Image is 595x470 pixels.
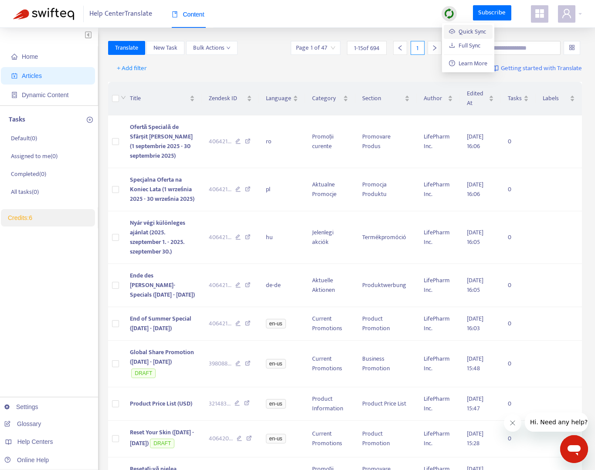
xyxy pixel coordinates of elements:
span: account-book [11,73,17,79]
span: Nyár végi különleges ajánlat (2025. szeptember 1. - 2025. szeptember 30.) [130,218,185,257]
img: Swifteq [13,8,74,20]
span: Global Share Promotion ([DATE] - [DATE]) [130,347,194,367]
td: ro [259,115,305,168]
span: Tasks [508,94,522,103]
span: [DATE] 15:28 [467,429,483,448]
td: Product Promotion [355,421,417,458]
span: DRAFT [131,369,156,378]
th: Edited At [460,82,501,115]
span: Dynamic Content [22,91,68,98]
td: 0 [501,421,536,458]
span: 321483 ... [209,399,231,409]
span: Zendesk ID [209,94,245,103]
span: en-us [266,434,286,443]
span: [DATE] 16:05 [467,275,483,295]
p: Tasks [9,115,25,125]
span: 406421 ... [209,185,231,194]
span: Help Centers [17,438,53,445]
span: Bulk Actions [193,43,231,53]
span: Language [266,94,291,103]
span: New Task [153,43,177,53]
td: Current Promotions [305,341,355,387]
td: LifePharm Inc. [417,211,460,264]
span: Specjalna Oferta na Koniec Lata (1 września 2025 - 30 września 2025) [130,175,195,204]
td: LifePharm Inc. [417,115,460,168]
span: en-us [266,319,286,328]
td: Product Promotion [355,307,417,341]
td: 0 [501,264,536,307]
td: LifePharm Inc. [417,307,460,341]
p: Assigned to me ( 0 ) [11,152,58,161]
span: End of Summer Special ([DATE] - [DATE]) [130,314,191,333]
td: Aktualne Promocje [305,168,355,211]
span: book [172,11,178,17]
span: Title [130,94,188,103]
span: [DATE] 15:48 [467,354,483,373]
a: Glossary [4,420,41,427]
td: Aktuelle Aktionen [305,264,355,307]
span: + Add filter [117,63,147,74]
span: 406421 ... [209,137,231,146]
span: down [226,46,231,50]
button: + Add filter [110,61,153,75]
span: container [11,92,17,98]
a: Getting started with Translate [492,61,582,75]
span: Getting started with Translate [501,64,582,74]
td: 0 [501,168,536,211]
td: LifePharm Inc. [417,421,460,458]
td: Product Information [305,387,355,421]
span: 1 - 15 of 694 [354,44,380,53]
p: Default ( 0 ) [11,134,37,143]
span: Edited At [467,89,487,108]
a: Online Help [4,456,49,463]
td: Produktwerbung [355,264,417,307]
td: hu [259,211,305,264]
span: Ende des [PERSON_NAME]-Specials ([DATE] - [DATE]) [130,271,195,300]
span: left [397,45,403,51]
span: Content [172,11,204,18]
th: Category [305,82,355,115]
td: de-de [259,264,305,307]
span: Product Price List (USD) [130,399,192,409]
span: [DATE] 16:06 [467,179,483,199]
span: Author [424,94,446,103]
iframe: Button to launch messaging window [560,435,588,463]
button: Translate [108,41,145,55]
td: Promovare Produs [355,115,417,168]
span: 406421 ... [209,233,231,242]
span: [DATE] 16:03 [467,314,483,333]
span: home [11,54,17,60]
th: Author [417,82,460,115]
span: plus-circle [87,117,93,123]
span: Section [362,94,403,103]
p: All tasks ( 0 ) [11,187,39,196]
td: LifePharm Inc. [417,341,460,387]
th: Tasks [501,82,536,115]
iframe: Close message [504,414,521,432]
td: Jelenlegi akciók [305,211,355,264]
td: pl [259,168,305,211]
td: Current Promotions [305,307,355,341]
span: en-us [266,359,286,369]
div: 1 [411,41,425,55]
span: Articles [22,72,42,79]
span: [DATE] 16:05 [467,227,483,247]
span: appstore [534,8,545,19]
img: image-link [492,65,499,72]
span: DRAFT [150,439,174,448]
td: Current Promotions [305,421,355,458]
span: en-us [266,399,286,409]
a: question-circleLearn More [449,58,487,68]
span: 406421 ... [209,319,231,328]
td: 0 [501,341,536,387]
span: Home [22,53,38,60]
span: Category [312,94,341,103]
td: 0 [501,307,536,341]
span: Labels [543,94,568,103]
th: Zendesk ID [202,82,259,115]
a: Full Sync [449,41,480,51]
span: down [121,95,126,100]
th: Section [355,82,417,115]
iframe: Message from company [525,413,588,432]
span: [DATE] 16:06 [467,132,483,151]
